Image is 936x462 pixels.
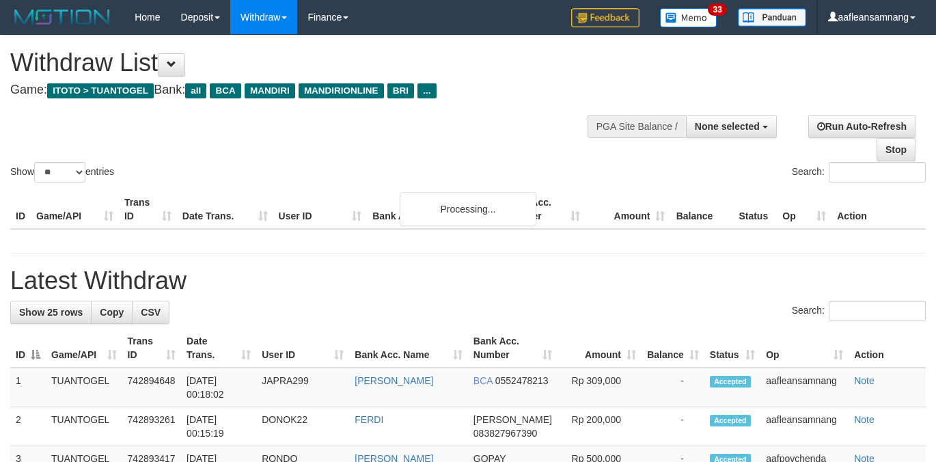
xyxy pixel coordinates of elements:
span: None selected [695,121,760,132]
a: [PERSON_NAME] [355,375,433,386]
select: Showentries [34,162,85,182]
input: Search: [829,301,926,321]
img: MOTION_logo.png [10,7,114,27]
a: Stop [877,138,916,161]
h4: Game: Bank: [10,83,610,97]
th: Game/API: activate to sort column ascending [46,329,122,368]
th: Bank Acc. Name: activate to sort column ascending [349,329,468,368]
td: 742894648 [122,368,182,407]
th: User ID: activate to sort column ascending [256,329,349,368]
span: BCA [210,83,240,98]
td: 2 [10,407,46,446]
th: Bank Acc. Name [367,190,499,229]
div: PGA Site Balance / [588,115,686,138]
th: ID [10,190,31,229]
th: Action [831,190,926,229]
img: Feedback.jpg [571,8,639,27]
label: Search: [792,162,926,182]
th: ID: activate to sort column descending [10,329,46,368]
label: Search: [792,301,926,321]
a: Note [854,414,875,425]
td: Rp 309,000 [558,368,642,407]
div: Processing... [400,192,536,226]
td: JAPRA299 [256,368,349,407]
a: Show 25 rows [10,301,92,324]
th: Action [849,329,926,368]
a: Note [854,375,875,386]
a: Run Auto-Refresh [808,115,916,138]
td: aafleansamnang [760,368,849,407]
span: [PERSON_NAME] [473,414,552,425]
span: BRI [387,83,414,98]
span: Copy [100,307,124,318]
span: all [185,83,206,98]
td: [DATE] 00:18:02 [181,368,256,407]
input: Search: [829,162,926,182]
img: Button%20Memo.svg [660,8,717,27]
span: Accepted [710,376,751,388]
img: panduan.png [738,8,806,27]
td: DONOK22 [256,407,349,446]
td: [DATE] 00:15:19 [181,407,256,446]
span: 33 [708,3,726,16]
span: BCA [473,375,493,386]
a: FERDI [355,414,383,425]
span: Copy 083827967390 to clipboard [473,428,537,439]
a: CSV [132,301,169,324]
td: - [642,368,704,407]
th: Game/API [31,190,119,229]
label: Show entries [10,162,114,182]
span: ... [417,83,436,98]
th: Balance [670,190,733,229]
button: None selected [686,115,777,138]
span: CSV [141,307,161,318]
th: Status: activate to sort column ascending [704,329,760,368]
td: - [642,407,704,446]
span: MANDIRIONLINE [299,83,384,98]
h1: Latest Withdraw [10,267,926,295]
h1: Withdraw List [10,49,610,77]
th: Amount [586,190,671,229]
td: TUANTOGEL [46,368,122,407]
th: Bank Acc. Number [500,190,586,229]
a: Copy [91,301,133,324]
th: Date Trans. [177,190,273,229]
th: Op: activate to sort column ascending [760,329,849,368]
td: TUANTOGEL [46,407,122,446]
th: Bank Acc. Number: activate to sort column ascending [468,329,558,368]
span: ITOTO > TUANTOGEL [47,83,154,98]
span: Accepted [710,415,751,426]
td: 742893261 [122,407,182,446]
th: Amount: activate to sort column ascending [558,329,642,368]
th: Balance: activate to sort column ascending [642,329,704,368]
td: Rp 200,000 [558,407,642,446]
th: User ID [273,190,368,229]
th: Trans ID: activate to sort column ascending [122,329,182,368]
th: Status [733,190,777,229]
span: MANDIRI [245,83,295,98]
th: Trans ID [119,190,177,229]
span: Show 25 rows [19,307,83,318]
span: Copy 0552478213 to clipboard [495,375,549,386]
td: 1 [10,368,46,407]
th: Op [777,190,831,229]
th: Date Trans.: activate to sort column ascending [181,329,256,368]
td: aafleansamnang [760,407,849,446]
